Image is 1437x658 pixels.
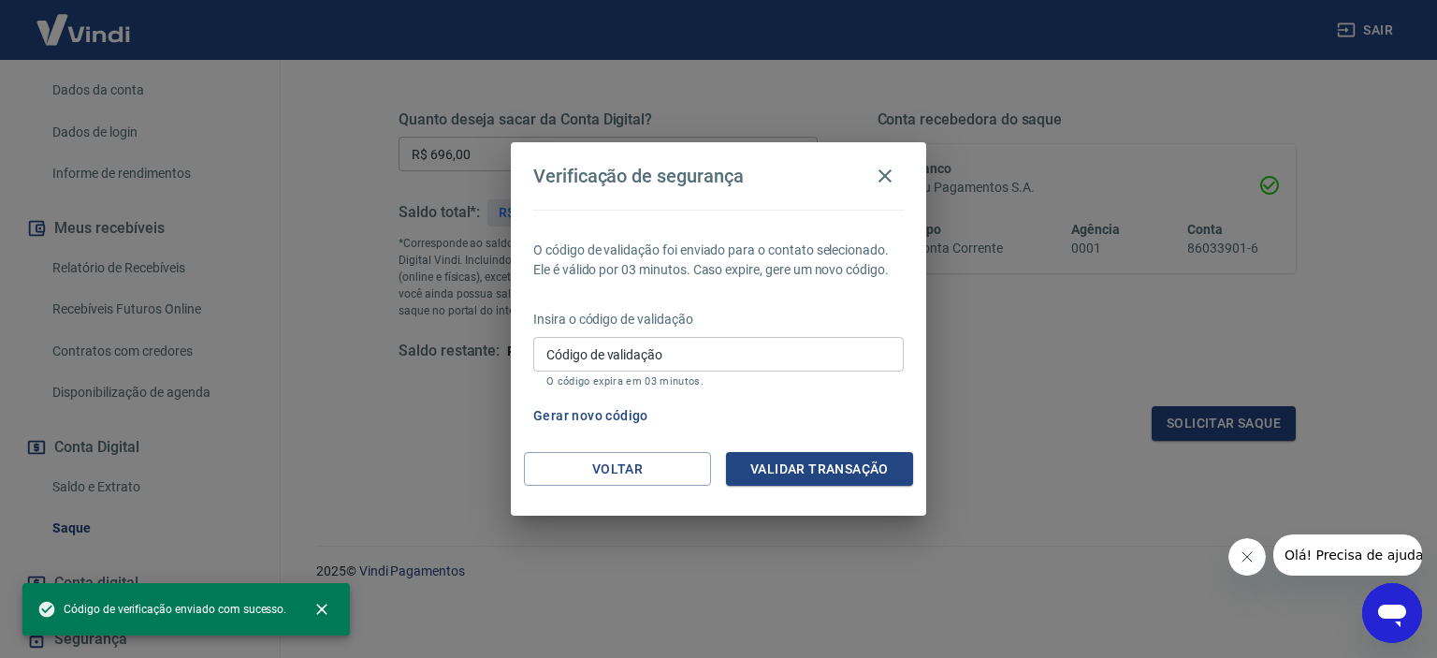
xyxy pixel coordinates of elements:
button: Voltar [524,452,711,487]
iframe: Botão para abrir a janela de mensagens [1362,583,1422,643]
h4: Verificação de segurança [533,165,744,187]
button: Validar transação [726,452,913,487]
button: close [301,589,342,630]
p: O código expira em 03 minutos. [546,375,891,387]
button: Gerar novo código [526,399,656,433]
iframe: Mensagem da empresa [1273,534,1422,576]
p: Insira o código de validação [533,310,904,329]
span: Código de verificação enviado com sucesso. [37,600,286,619]
iframe: Fechar mensagem [1228,538,1266,576]
p: O código de validação foi enviado para o contato selecionado. Ele é válido por 03 minutos. Caso e... [533,241,904,280]
span: Olá! Precisa de ajuda? [11,13,157,28]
